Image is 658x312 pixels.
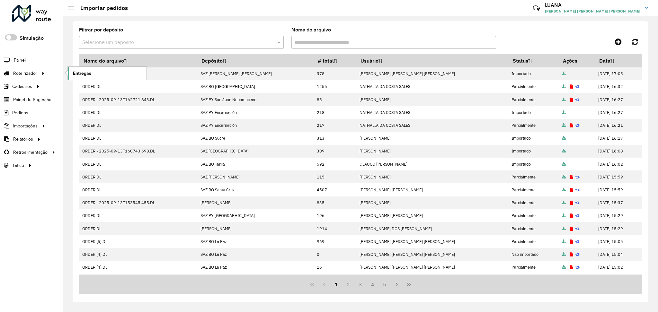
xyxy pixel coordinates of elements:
label: Filtrar por depósito [79,26,123,34]
td: Parcialmente [508,261,558,274]
td: 309 [313,145,356,158]
span: Importações [13,123,38,129]
td: SAZ BO La Paz [197,274,313,287]
td: [PERSON_NAME] [356,170,508,183]
th: Nome do arquivo [79,54,197,67]
td: Parcialmente [508,80,558,93]
td: ORDER.DL [79,183,197,196]
td: ORDER.DL [79,119,197,132]
td: ORDER - 2025-09-13T160743.698.DL [79,145,197,158]
td: GLAUCO [PERSON_NAME] [356,158,508,170]
td: 4507 [313,183,356,196]
td: 592 [313,158,356,170]
a: Arquivo completo [562,226,566,231]
a: Arquivo completo [562,71,566,76]
span: Retroalimentação [13,149,48,156]
th: Ações [558,54,595,67]
a: Arquivo completo [562,264,566,270]
a: Arquivo completo [562,252,566,257]
td: Parcialmente [508,183,558,196]
td: 196 [313,209,356,222]
td: [PERSON_NAME] [PERSON_NAME] [356,209,508,222]
span: Pedidos [12,109,28,116]
td: ORDER - 2025-09-13T162721.843.DL [79,93,197,106]
td: [PERSON_NAME] [197,222,313,235]
td: NATHALIA DA COSTA SALES [356,80,508,93]
td: altas La Paz.csv [79,274,197,287]
td: [DATE] 16:21 [595,119,642,132]
td: [DATE] 16:27 [595,106,642,119]
td: ORDER.DL [79,158,197,170]
td: Parcialmente [508,235,558,248]
a: Reimportar [575,226,580,231]
a: Exibir log de erros [570,174,573,180]
td: SAZ [PERSON_NAME] [197,170,313,183]
span: [PERSON_NAME] [PERSON_NAME] [PERSON_NAME] [545,8,640,14]
td: Parcialmente [508,209,558,222]
td: [PERSON_NAME] [356,196,508,209]
button: 3 [354,278,367,290]
td: SAZ PY Encarnación [197,119,313,132]
td: SAZ BO [GEOGRAPHIC_DATA] [197,80,313,93]
td: Não importado [508,274,558,287]
td: SAZ BO Santa Cruz [197,183,313,196]
td: [PERSON_NAME] [197,196,313,209]
a: Exibir log de erros [570,187,573,193]
td: [PERSON_NAME] [356,145,508,158]
a: Reimportar [575,84,580,89]
td: Parcialmente [508,170,558,183]
button: 2 [342,278,354,290]
td: 313 [313,132,356,145]
td: ORDER (4).DL [79,248,197,261]
td: 378 [313,67,356,80]
a: Exibir log de erros [570,239,573,244]
th: Data [595,54,642,67]
button: Last Page [403,278,415,290]
button: 5 [379,278,391,290]
td: NATHALIA DA COSTA SALES [356,119,508,132]
a: Arquivo completo [562,200,566,205]
td: SAZ BO Tarija [197,158,313,170]
td: ORDER (4).DL [79,261,197,274]
td: [PERSON_NAME] [356,93,508,106]
td: [DATE] 16:27 [595,93,642,106]
th: Status [508,54,558,67]
span: Roteirizador [13,70,37,77]
button: 4 [367,278,379,290]
td: [DATE] 15:29 [595,209,642,222]
td: [PERSON_NAME] [PERSON_NAME] [PERSON_NAME] [356,67,508,80]
a: Arquivo completo [562,161,566,167]
td: Parcialmente [508,222,558,235]
td: [PERSON_NAME] [PERSON_NAME] [PERSON_NAME] [356,261,508,274]
a: Entregas [68,67,147,80]
a: Reimportar [575,252,580,257]
th: Usuário [356,54,508,67]
td: ORDER - 2025-09-13T153545.455.DL [79,196,197,209]
h2: Importar pedidos [74,4,128,12]
td: 969 [313,235,356,248]
td: [DATE] 16:17 [595,132,642,145]
td: Importado [508,106,558,119]
label: Nome do arquivo [291,26,331,34]
td: Importado [508,67,558,80]
td: ORDER.DL [79,80,197,93]
td: SAZ BO Sucre [197,132,313,145]
a: Reimportar [575,239,580,244]
a: Exibir log de erros [570,264,573,270]
span: Painel de Sugestão [13,96,51,103]
a: Reimportar [575,174,580,180]
span: Relatórios [13,136,33,143]
td: SAZ BO La Paz [197,248,313,261]
td: [DATE] 16:08 [595,145,642,158]
a: Exibir log de erros [570,200,573,205]
td: Importado [508,158,558,170]
td: SAZ [GEOGRAPHIC_DATA] [197,145,313,158]
span: Painel [14,57,26,64]
td: [DATE] 16:02 [595,158,642,170]
td: [DATE] 15:04 [595,248,642,261]
td: 16 [313,261,356,274]
button: 1 [330,278,342,290]
td: [DATE] 15:00 [595,274,642,287]
td: 1255 [313,80,356,93]
td: Importado [508,145,558,158]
